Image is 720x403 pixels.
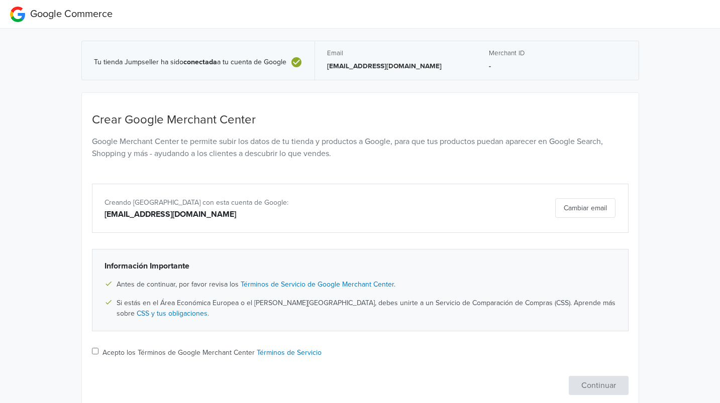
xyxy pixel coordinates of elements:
[102,347,322,358] label: Acepto los Términos de Google Merchant Center
[327,49,465,57] h5: Email
[105,261,616,271] h6: Información Importante
[105,208,441,220] div: [EMAIL_ADDRESS][DOMAIN_NAME]
[137,309,208,318] a: CSS y tus obligaciones
[489,49,627,57] h5: Merchant ID
[30,8,113,20] span: Google Commerce
[117,279,395,290] span: Antes de continuar, por favor revisa los .
[257,348,322,357] a: Términos de Servicio
[92,113,629,127] h4: Crear Google Merchant Center
[241,280,394,289] a: Términos de Servicio de Google Merchant Center
[327,61,465,71] p: [EMAIL_ADDRESS][DOMAIN_NAME]
[94,58,286,67] span: Tu tienda Jumpseller ha sido a tu cuenta de Google
[555,198,615,218] button: Cambiar email
[183,58,217,66] b: conectada
[92,136,629,160] p: Google Merchant Center te permite subir los datos de tu tienda y productos a Google, para que tus...
[105,198,288,207] span: Creando [GEOGRAPHIC_DATA] con esta cuenta de Google:
[489,61,627,71] p: -
[117,298,616,319] span: Si estás en el Área Económica Europea o el [PERSON_NAME][GEOGRAPHIC_DATA], debes unirte a un Serv...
